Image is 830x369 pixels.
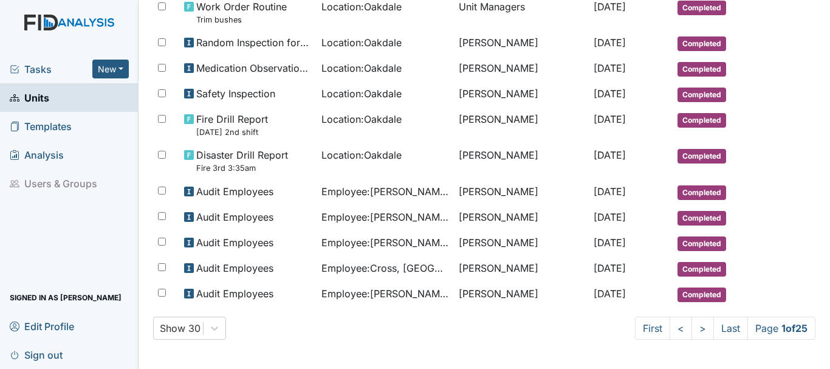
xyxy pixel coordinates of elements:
td: [PERSON_NAME] [454,56,588,81]
span: Medication Observation Checklist [196,61,312,75]
small: Fire 3rd 3:35am [196,162,288,174]
span: Completed [677,62,726,77]
span: Sign out [10,345,63,364]
span: Employee : [PERSON_NAME][GEOGRAPHIC_DATA] [321,235,449,250]
span: [DATE] [594,185,626,198]
span: Employee : [PERSON_NAME] [321,286,449,301]
div: Show 30 [160,321,201,336]
small: Trim bushes [196,14,287,26]
span: Templates [10,117,72,136]
span: Employee : [PERSON_NAME] [321,210,449,224]
span: Signed in as [PERSON_NAME] [10,288,122,307]
a: > [691,317,714,340]
td: [PERSON_NAME] [454,179,588,205]
span: Employee : Cross, [GEOGRAPHIC_DATA] [321,261,449,275]
span: [DATE] [594,113,626,125]
span: Completed [677,36,726,51]
span: [DATE] [594,36,626,49]
span: [DATE] [594,211,626,223]
span: Audit Employees [196,235,273,250]
td: [PERSON_NAME] [454,205,588,230]
span: Location : Oakdale [321,86,402,101]
span: Page [747,317,815,340]
strong: 1 of 25 [781,322,808,334]
span: [DATE] [594,149,626,161]
span: Units [10,88,49,107]
span: Fire Drill Report 8.13.25 2nd shift [196,112,268,138]
span: Completed [677,288,726,302]
a: Last [713,317,748,340]
a: First [635,317,670,340]
td: [PERSON_NAME] [454,256,588,281]
a: < [670,317,692,340]
span: [DATE] [594,62,626,74]
span: Safety Inspection [196,86,275,101]
span: Edit Profile [10,317,74,336]
span: Completed [677,262,726,277]
span: Completed [677,236,726,251]
span: Location : Oakdale [321,148,402,162]
span: [DATE] [594,236,626,249]
span: Audit Employees [196,210,273,224]
span: Location : Oakdale [321,112,402,126]
span: Completed [677,113,726,128]
td: [PERSON_NAME] [454,81,588,107]
span: Random Inspection for AM [196,35,312,50]
span: Audit Employees [196,261,273,275]
td: [PERSON_NAME] [454,30,588,56]
td: [PERSON_NAME] [454,107,588,143]
span: Audit Employees [196,184,273,199]
span: Completed [677,211,726,226]
span: Completed [677,1,726,15]
td: [PERSON_NAME] [454,230,588,256]
button: New [92,60,129,78]
span: Location : Oakdale [321,61,402,75]
small: [DATE] 2nd shift [196,126,268,138]
span: Analysis [10,145,64,164]
td: [PERSON_NAME] [454,281,588,307]
td: [PERSON_NAME] [454,143,588,179]
span: Completed [677,185,726,200]
span: Audit Employees [196,286,273,301]
nav: task-pagination [635,317,815,340]
span: Location : Oakdale [321,35,402,50]
span: Completed [677,149,726,164]
span: Employee : [PERSON_NAME] [321,184,449,199]
span: [DATE] [594,262,626,274]
span: Disaster Drill Report Fire 3rd 3:35am [196,148,288,174]
span: [DATE] [594,88,626,100]
span: Completed [677,88,726,102]
a: Tasks [10,62,92,77]
span: [DATE] [594,288,626,300]
span: [DATE] [594,1,626,13]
